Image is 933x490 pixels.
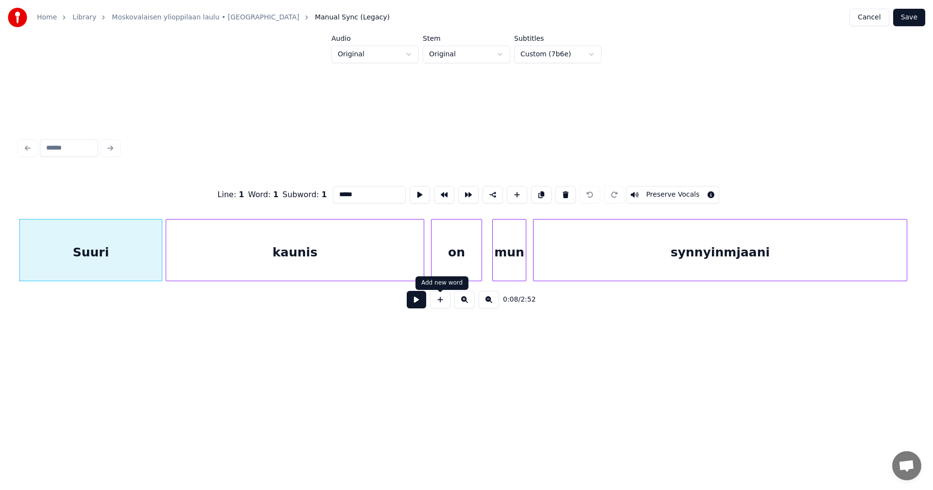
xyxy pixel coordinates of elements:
div: / [503,295,526,304]
a: Moskovalaisen ylioppilaan laulu • [GEOGRAPHIC_DATA] [112,13,299,22]
div: Avoin keskustelu [892,451,921,480]
button: Save [893,9,925,26]
a: Library [72,13,96,22]
div: Line : [218,189,244,201]
img: youka [8,8,27,27]
button: Cancel [849,9,889,26]
label: Subtitles [514,35,602,42]
nav: breadcrumb [37,13,390,22]
label: Audio [331,35,419,42]
a: Home [37,13,57,22]
span: 2:52 [520,295,536,304]
span: 1 [239,190,244,199]
span: 0:08 [503,295,518,304]
label: Stem [423,35,510,42]
div: Subword : [282,189,327,201]
button: Toggle [626,186,720,203]
span: Manual Sync (Legacy) [315,13,390,22]
div: Word : [248,189,279,201]
span: 1 [322,190,327,199]
div: Add new word [421,279,463,287]
span: 1 [273,190,278,199]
